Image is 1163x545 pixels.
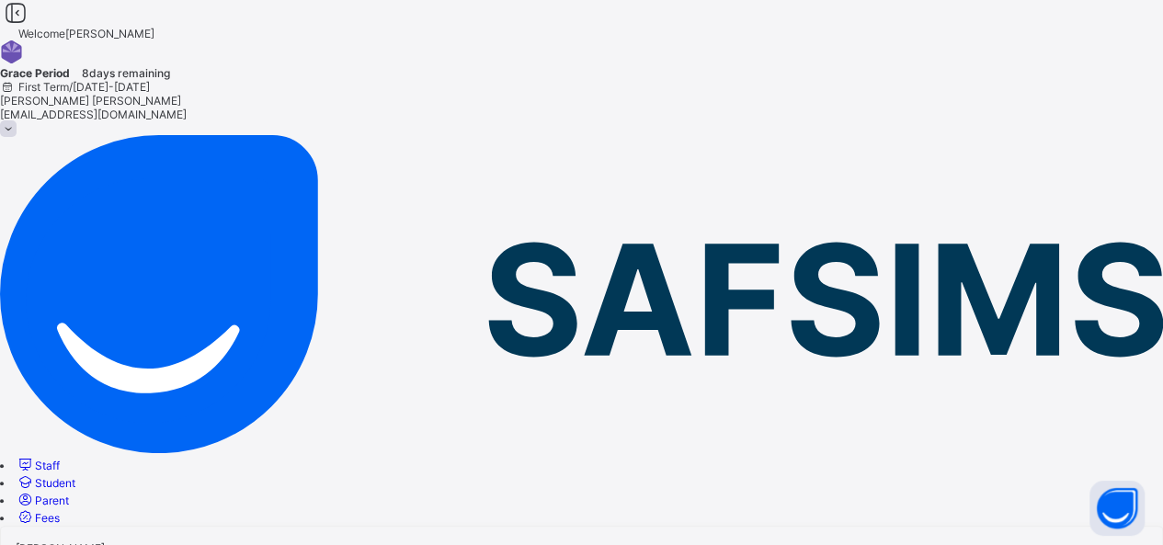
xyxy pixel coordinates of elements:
[18,27,154,40] span: Welcome [PERSON_NAME]
[1089,481,1145,536] button: Open asap
[35,494,69,507] span: Parent
[35,476,75,490] span: Student
[16,476,75,490] a: Student
[16,494,69,507] a: Parent
[35,511,60,525] span: Fees
[16,459,60,472] a: Staff
[35,459,60,472] span: Staff
[16,511,60,525] a: Fees
[82,66,170,80] span: 8 days remaining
